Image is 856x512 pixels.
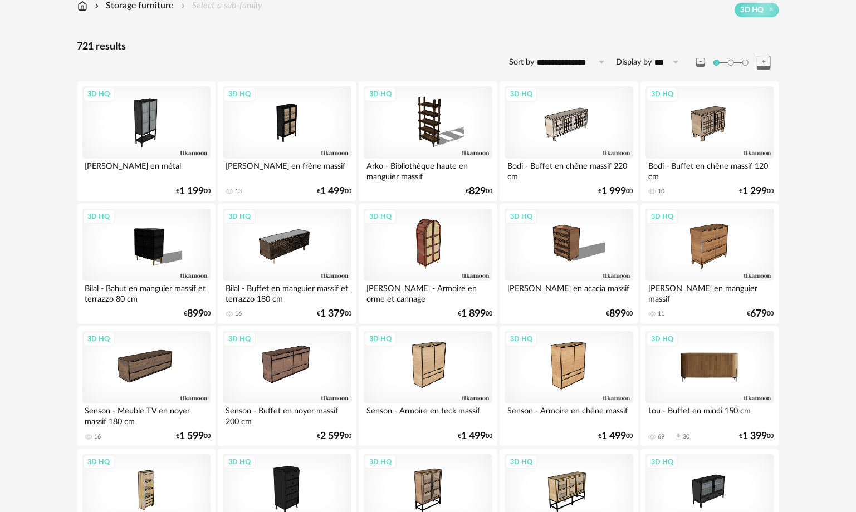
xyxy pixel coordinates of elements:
[176,432,211,440] div: € 00
[359,326,497,446] a: 3D HQ Senson - Armoire en teck massif €1 49900
[359,204,497,324] a: 3D HQ [PERSON_NAME] - Armoire en orme et cannage €1 89900
[602,432,627,440] span: 1 499
[658,433,664,441] div: 69
[505,159,633,181] div: Bodi - Buffet en chêne massif 220 cm
[218,204,356,324] a: 3D HQ Bilal - Buffet en manguier massif et terrazzo 180 cm 16 €1 37900
[364,281,492,303] div: [PERSON_NAME] - Armoire en orme et cannage
[179,432,204,440] span: 1 599
[223,455,256,469] div: 3D HQ
[176,188,211,195] div: € 00
[674,432,683,441] span: Download icon
[683,433,689,441] div: 30
[505,209,537,224] div: 3D HQ
[364,403,492,426] div: Senson - Armoire en teck massif
[658,188,664,195] div: 10
[602,188,627,195] span: 1 999
[469,188,486,195] span: 829
[658,310,664,318] div: 11
[617,57,652,68] label: Display by
[610,310,627,318] span: 899
[317,188,351,195] div: € 00
[740,432,774,440] div: € 00
[235,310,242,318] div: 16
[187,310,204,318] span: 899
[77,326,216,446] a: 3D HQ Senson - Meuble TV en noyer massif 180 cm 16 €1 59900
[645,159,774,181] div: Bodi - Buffet en chêne massif 120 cm
[741,5,764,15] span: 3D HQ
[223,281,351,303] div: Bilal - Buffet en manguier massif et terrazzo 180 cm
[77,81,216,201] a: 3D HQ [PERSON_NAME] en métal €1 19900
[743,432,767,440] span: 1 399
[82,159,211,181] div: [PERSON_NAME] en métal
[599,432,633,440] div: € 00
[223,332,256,346] div: 3D HQ
[599,188,633,195] div: € 00
[317,310,351,318] div: € 00
[77,41,779,53] div: 721 results
[320,432,345,440] span: 2 599
[364,209,397,224] div: 3D HQ
[500,326,638,446] a: 3D HQ Senson - Armoire en chêne massif €1 49900
[320,188,345,195] span: 1 499
[458,310,492,318] div: € 00
[364,87,397,101] div: 3D HQ
[505,87,537,101] div: 3D HQ
[646,209,678,224] div: 3D HQ
[461,310,486,318] span: 1 899
[223,87,256,101] div: 3D HQ
[83,87,115,101] div: 3D HQ
[505,455,537,469] div: 3D HQ
[83,209,115,224] div: 3D HQ
[179,188,204,195] span: 1 199
[317,432,351,440] div: € 00
[364,455,397,469] div: 3D HQ
[235,188,242,195] div: 13
[751,310,767,318] span: 679
[83,332,115,346] div: 3D HQ
[364,332,397,346] div: 3D HQ
[77,204,216,324] a: 3D HQ Bilal - Bahut en manguier massif et terrazzo 80 cm €89900
[223,209,256,224] div: 3D HQ
[461,432,486,440] span: 1 499
[646,332,678,346] div: 3D HQ
[82,403,211,426] div: Senson - Meuble TV en noyer massif 180 cm
[466,188,492,195] div: € 00
[640,81,779,201] a: 3D HQ Bodi - Buffet en chêne massif 120 cm 10 €1 29900
[640,326,779,446] a: 3D HQ Lou - Buffet en mindi 150 cm 69 Download icon 30 €1 39900
[740,188,774,195] div: € 00
[646,87,678,101] div: 3D HQ
[646,455,678,469] div: 3D HQ
[500,81,638,201] a: 3D HQ Bodi - Buffet en chêne massif 220 cm €1 99900
[320,310,345,318] span: 1 379
[184,310,211,318] div: € 00
[223,403,351,426] div: Senson - Buffet en noyer massif 200 cm
[83,455,115,469] div: 3D HQ
[223,159,351,181] div: [PERSON_NAME] en frêne massif
[645,281,774,303] div: [PERSON_NAME] en manguier massif
[218,81,356,201] a: 3D HQ [PERSON_NAME] en frêne massif 13 €1 49900
[747,310,774,318] div: € 00
[505,281,633,303] div: [PERSON_NAME] en acacia massif
[82,281,211,303] div: Bilal - Bahut en manguier massif et terrazzo 80 cm
[743,188,767,195] span: 1 299
[218,326,356,446] a: 3D HQ Senson - Buffet en noyer massif 200 cm €2 59900
[510,57,535,68] label: Sort by
[458,432,492,440] div: € 00
[606,310,633,318] div: € 00
[505,332,537,346] div: 3D HQ
[95,433,101,441] div: 16
[364,159,492,181] div: Arko - Bibliothèque haute en manguier massif
[500,204,638,324] a: 3D HQ [PERSON_NAME] en acacia massif €89900
[640,204,779,324] a: 3D HQ [PERSON_NAME] en manguier massif 11 €67900
[645,403,774,426] div: Lou - Buffet en mindi 150 cm
[505,403,633,426] div: Senson - Armoire en chêne massif
[359,81,497,201] a: 3D HQ Arko - Bibliothèque haute en manguier massif €82900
